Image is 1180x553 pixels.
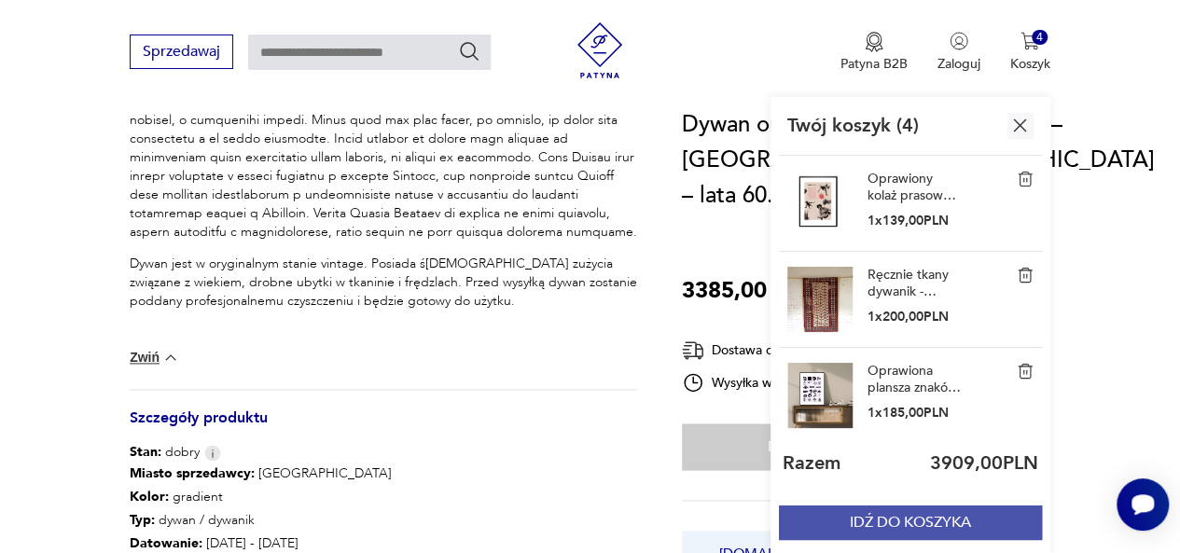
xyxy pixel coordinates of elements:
[840,32,908,73] button: Patyna B2B
[779,518,1042,531] a: IDŹ DO KOSZYKA
[868,404,961,422] p: 1 x 185,00 PLN
[937,32,980,73] button: Zaloguj
[130,35,233,69] button: Sprzedawaj
[130,511,155,529] b: Typ :
[130,508,392,532] p: dywan / dywanik
[130,348,179,366] button: Zwiń
[682,107,1155,214] h1: Dywan orientalny [PERSON_NAME] – [GEOGRAPHIC_DATA]/[GEOGRAPHIC_DATA] – lata 60.
[937,55,980,73] p: Zaloguj
[787,267,853,332] img: Ręcznie tkany dywanik - chodnik, Iran 150x92 cm
[130,462,392,485] p: [GEOGRAPHIC_DATA]
[1017,171,1034,187] img: Oprawiony kolaż prasowy "Elastyczność", aut. HIRO, 1965 r.
[1010,55,1050,73] p: Koszyk
[204,445,221,461] img: Info icon
[130,464,255,482] b: Miasto sprzedawcy :
[130,488,169,505] b: Kolor:
[682,339,704,362] img: Ikona dostawy
[1020,32,1039,50] img: Ikona koszyka
[682,371,906,394] div: Wysyłka w ciągu 7 dni roboczych
[787,113,919,138] p: Twój koszyk ( 4 )
[779,505,1042,540] button: IDŹ DO KOSZYKA
[130,443,161,461] b: Stan:
[130,485,392,508] p: gradient
[868,212,961,229] p: 1 x 139,00 PLN
[1017,363,1034,380] img: Oprawiona plansza znaków graficznych z PRL-u, "Język syntetyczny", 1978 r.
[161,348,180,366] img: chevron down
[1010,32,1050,73] button: 4Koszyk
[868,363,961,396] a: Oprawiona plansza znaków graficznych z PRL-u, "Język syntetyczny", 1978 r.
[130,443,200,462] span: dobry
[1032,30,1048,46] div: 4
[130,255,637,311] p: Dywan jest w oryginalnym stanie vintage. Posiada ś[DEMOGRAPHIC_DATA] zużycia związane z wiekiem, ...
[1117,478,1169,531] iframe: Smartsupp widget button
[1008,114,1032,137] img: Ikona krzyżyka
[787,363,853,428] img: Oprawiona plansza znaków graficznych z PRL-u, "Język syntetyczny", 1978 r.
[458,40,480,62] button: Szukaj
[950,32,968,50] img: Ikonka użytkownika
[865,32,883,52] img: Ikona medalu
[682,339,906,362] div: Dostawa od 45,00 PLN
[840,55,908,73] p: Patyna B2B
[868,308,961,325] p: 1 x 200,00 PLN
[783,450,840,476] p: Razem
[682,273,790,309] p: 3385,00 zł
[840,32,908,73] a: Ikona medaluPatyna B2B
[130,534,202,552] b: Datowanie :
[130,412,637,443] h3: Szczegóły produktu
[930,450,1038,476] p: 3909,00 PLN
[868,171,961,204] a: Oprawiony kolaż prasowy "Elastyczność", aut. [PERSON_NAME], 1965 r.
[130,47,233,60] a: Sprzedawaj
[1017,267,1034,283] img: Ręcznie tkany dywanik - chodnik, Iran 150x92 cm
[787,171,853,236] img: Oprawiony kolaż prasowy "Elastyczność", aut. HIRO, 1965 r.
[868,267,961,300] a: Ręcznie tkany dywanik - chodnik, [GEOGRAPHIC_DATA] 150x92 cm
[572,22,628,78] img: Patyna - sklep z meblami i dekoracjami vintage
